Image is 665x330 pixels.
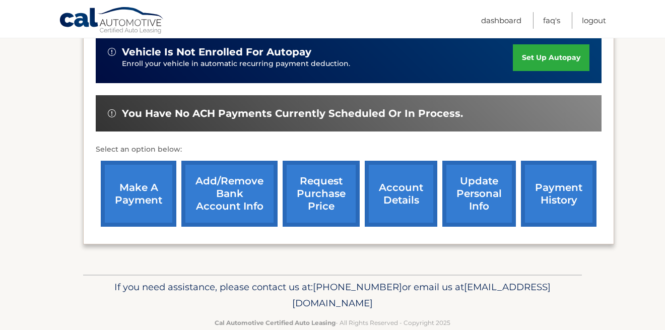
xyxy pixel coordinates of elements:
[582,12,606,29] a: Logout
[283,161,360,227] a: request purchase price
[365,161,437,227] a: account details
[292,281,551,309] span: [EMAIL_ADDRESS][DOMAIN_NAME]
[122,46,311,58] span: vehicle is not enrolled for autopay
[122,58,513,70] p: Enroll your vehicle in automatic recurring payment deduction.
[59,7,165,36] a: Cal Automotive
[313,281,402,293] span: [PHONE_NUMBER]
[108,109,116,117] img: alert-white.svg
[181,161,278,227] a: Add/Remove bank account info
[96,144,602,156] p: Select an option below:
[90,279,575,311] p: If you need assistance, please contact us at: or email us at
[108,48,116,56] img: alert-white.svg
[122,107,463,120] span: You have no ACH payments currently scheduled or in process.
[101,161,176,227] a: make a payment
[215,319,336,326] strong: Cal Automotive Certified Auto Leasing
[481,12,521,29] a: Dashboard
[90,317,575,328] p: - All Rights Reserved - Copyright 2025
[513,44,589,71] a: set up autopay
[442,161,516,227] a: update personal info
[521,161,596,227] a: payment history
[543,12,560,29] a: FAQ's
